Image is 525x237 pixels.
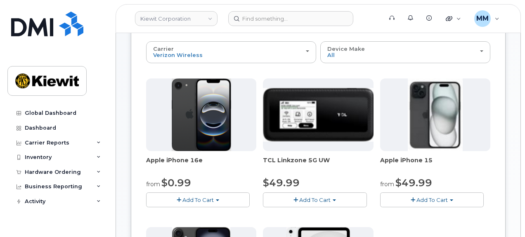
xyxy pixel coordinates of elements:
[489,201,519,231] iframe: Messenger Launcher
[476,14,489,24] span: MM
[263,156,373,173] div: TCL Linkzone 5G UW
[153,45,174,52] span: Carrier
[172,78,231,151] img: iphone16e.png
[263,192,367,207] button: Add To Cart
[153,52,203,58] span: Verizon Wireless
[182,197,214,203] span: Add To Cart
[299,197,331,203] span: Add To Cart
[146,192,250,207] button: Add To Cart
[228,11,353,26] input: Find something...
[440,10,467,27] div: Quicklinks
[416,197,448,203] span: Add To Cart
[135,11,218,26] a: Kiewit Corporation
[408,78,463,151] img: iphone15.jpg
[380,192,484,207] button: Add To Cart
[380,180,394,188] small: from
[327,45,365,52] span: Device Make
[263,177,300,189] span: $49.99
[146,41,316,63] button: Carrier Verizon Wireless
[380,156,490,173] div: Apple iPhone 15
[320,41,490,63] button: Device Make All
[146,156,256,173] div: Apple iPhone 16e
[161,177,191,189] span: $0.99
[468,10,505,27] div: Michael Manahan
[327,52,335,58] span: All
[395,177,432,189] span: $49.99
[263,88,373,142] img: linkzone5g.png
[146,180,160,188] small: from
